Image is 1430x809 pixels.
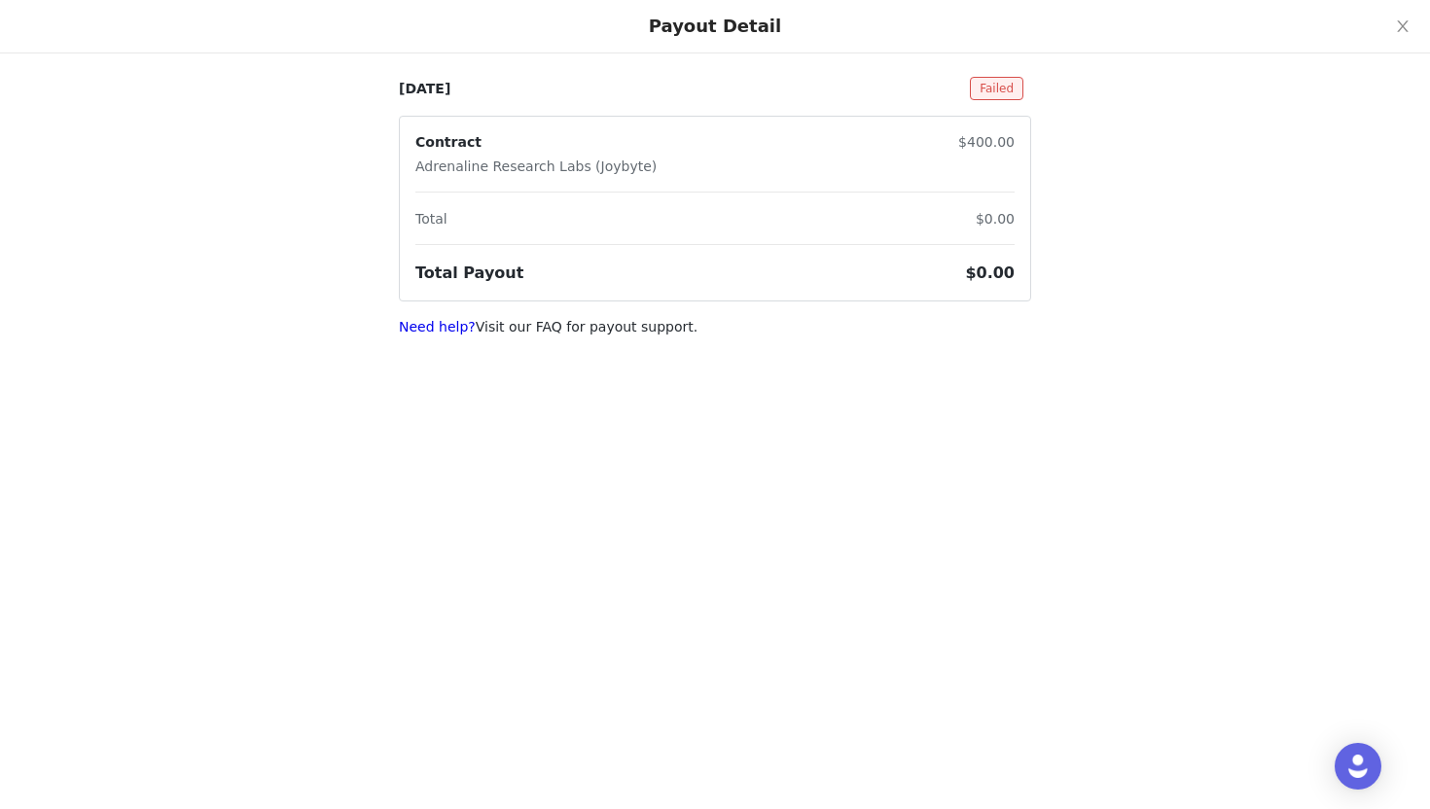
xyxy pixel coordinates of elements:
[976,211,1015,227] span: $0.00
[1395,18,1411,34] i: icon: close
[399,79,450,99] p: [DATE]
[415,157,657,177] p: Adrenaline Research Labs (Joybyte)
[399,317,1031,337] p: Visit our FAQ for payout support.
[970,77,1023,100] span: Failed
[399,319,476,334] a: Need help?
[415,132,657,153] p: Contract
[649,16,781,37] div: Payout Detail
[1335,743,1381,790] div: Open Intercom Messenger
[965,264,1015,282] span: $0.00
[415,209,447,229] p: Total
[958,134,1015,150] span: $400.00
[415,262,523,285] h3: Total Payout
